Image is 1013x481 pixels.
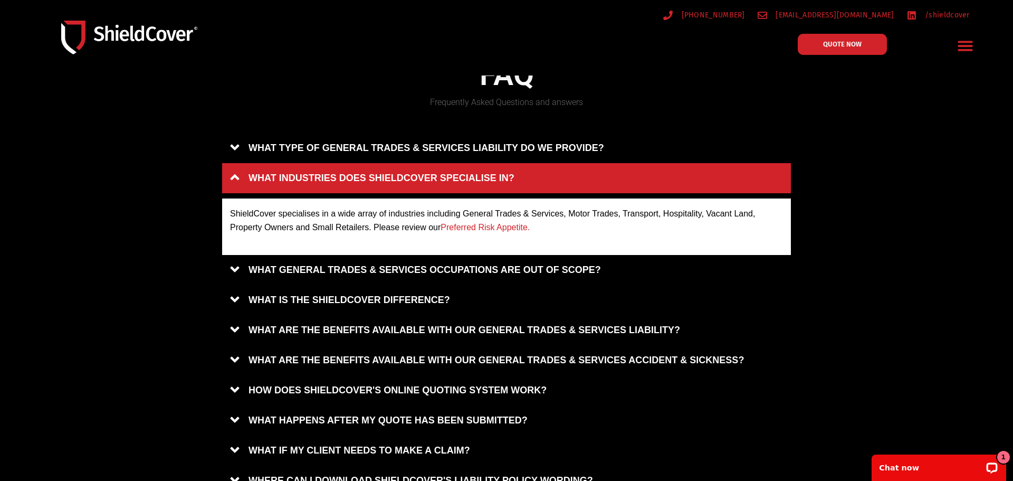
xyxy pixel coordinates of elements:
[230,207,783,234] p: ShieldCover specialises in a wide array of industries including General Trades & Services, Motor ...
[823,41,862,48] span: QUOTE NOW
[679,8,745,22] span: [PHONE_NUMBER]
[222,285,791,315] a: WHAT IS THE SHIELDCOVER DIFFERENCE?
[61,21,197,54] img: Shield-Cover-Underwriting-Australia-logo-full
[222,163,791,193] a: WHAT INDUSTRIES DOES SHIELDCOVER SPECIALISE IN?
[953,33,978,58] div: Menu Toggle
[865,448,1013,481] iframe: LiveChat chat widget
[798,34,887,55] a: QUOTE NOW
[907,8,970,22] a: /shieldcover
[758,8,894,22] a: [EMAIL_ADDRESS][DOMAIN_NAME]
[222,315,791,345] a: WHAT ARE THE BENEFITS AVAILABLE WITH OUR GENERAL TRADES & SERVICES LIABILITY?
[663,8,745,22] a: [PHONE_NUMBER]
[222,345,791,375] a: WHAT ARE THE BENEFITS AVAILABLE WITH OUR GENERAL TRADES & SERVICES ACCIDENT & SICKNESS?
[922,8,970,22] span: /shieldcover
[222,98,791,107] h5: Frequently Asked Questions and answers
[222,405,791,436] a: WHAT HAPPENS AFTER MY QUOTE HAS BEEN SUBMITTED?
[773,8,894,22] span: [EMAIL_ADDRESS][DOMAIN_NAME]
[222,375,791,405] a: HOW DOES SHIELDCOVER'S ONLINE QUOTING SYSTEM WORK?
[222,436,791,466] a: WHAT IF MY CLIENT NEEDS TO MAKE A CLAIM?
[222,255,791,285] a: WHAT GENERAL TRADES & SERVICES OCCUPATIONS ARE OUT OF SCOPE?
[222,133,791,163] a: WHAT TYPE OF GENERAL TRADES & SERVICES LIABILITY DO WE PROVIDE?
[441,223,530,232] a: Preferred Risk Appetite.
